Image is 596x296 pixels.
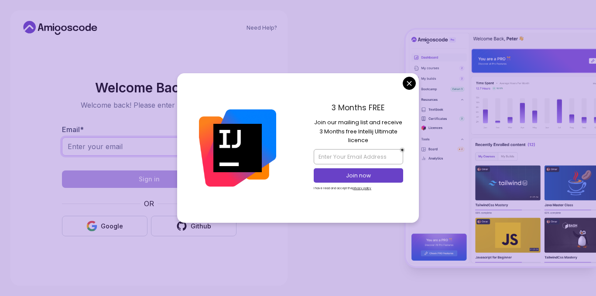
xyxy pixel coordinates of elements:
a: Need Help? [247,24,277,31]
input: Enter your email [62,137,236,156]
p: OR [144,198,154,209]
button: Github [151,216,236,236]
p: Welcome back! Please enter your details. [62,100,236,110]
h2: Welcome Back [62,81,236,95]
button: Sign in [62,170,236,188]
label: Email * [62,125,84,134]
img: Amigoscode Dashboard [406,30,596,266]
div: Google [101,222,123,231]
button: Google [62,216,147,236]
a: Home link [21,21,99,35]
div: Github [191,222,211,231]
div: Sign in [139,175,160,184]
